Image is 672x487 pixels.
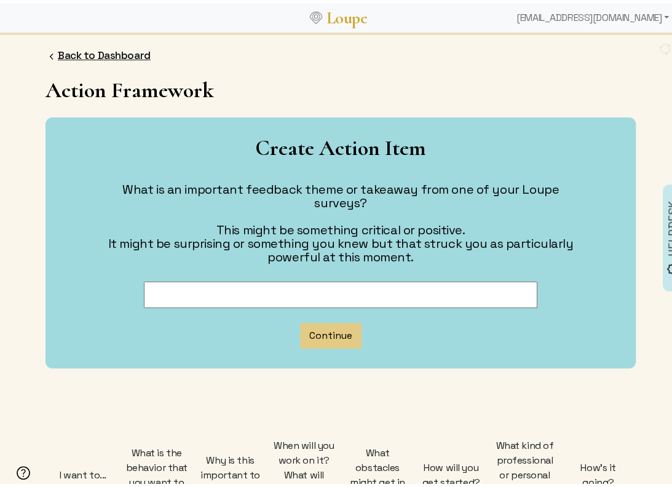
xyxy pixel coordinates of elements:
[65,132,616,157] h1: Create Action Item
[15,462,31,479] helpicon: Selecting Action Items
[310,9,322,21] img: Loupe Logo
[15,462,31,478] img: Help
[45,47,58,60] img: FFFF
[45,74,636,100] h1: Action Framework
[95,172,587,269] div: What is an important feedback theme or takeaway from one of your Loupe surveys? This might be som...
[300,320,362,346] button: Continue
[58,46,151,59] a: Back to Dashboard
[659,39,671,53] img: FFFF
[322,4,371,26] a: Loupe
